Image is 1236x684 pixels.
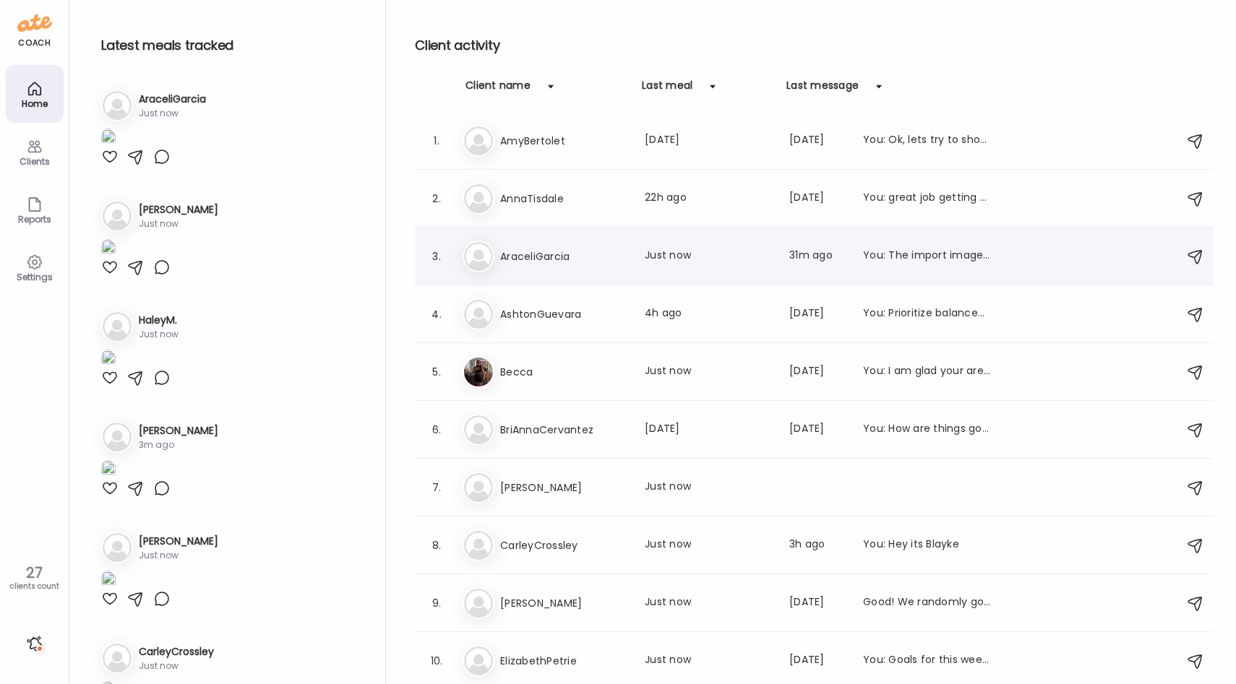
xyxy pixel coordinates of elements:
div: coach [18,37,51,49]
img: bg-avatar-default.svg [464,473,493,502]
div: Reports [9,215,61,224]
img: bg-avatar-default.svg [103,202,132,230]
div: You: I am glad your are feeling satisfied and guilt-free with your food! Keep it up :) [863,363,990,381]
div: Just now [139,659,214,672]
div: Just now [139,549,218,562]
div: [DATE] [645,421,772,438]
img: images%2FULJBtPswvIRXkperZTP7bOWedJ82%2FFRJy22Ual4MGaIxMoPCN%2FJzdUAVUfZjV2oNzpLkku_1080 [101,460,116,480]
div: 8. [428,537,445,554]
div: Just now [645,652,772,670]
div: [DATE] [789,306,846,323]
img: images%2FyTknXZGv9KTAx1NC0SnWujXAvWt1%2FD9MCC4zUTFhPADxn7KBP%2FLxQwXxj4ZUdR2ARKxgrl_1080 [101,571,116,590]
img: bg-avatar-default.svg [464,589,493,618]
div: Client name [465,78,531,101]
div: 4h ago [645,306,772,323]
h3: [PERSON_NAME] [500,594,627,612]
div: You: Goals for this week: 1. Continue prioritizing protein - estimate in notes on Ate Foods 2. Co... [863,652,990,670]
div: Just now [139,217,218,230]
div: [DATE] [789,363,846,381]
h3: Becca [500,363,627,381]
div: 3h ago [789,537,846,554]
img: bg-avatar-default.svg [103,533,132,562]
div: [DATE] [645,132,772,150]
div: You: The import images tab [863,248,990,265]
h3: AmyBertolet [500,132,627,150]
div: Good! We randomly got a factor meals delivered to us and they told us to keep it so I’ve just bee... [863,594,990,612]
h3: ElizabethPetrie [500,652,627,670]
img: images%2F48zkw0S1ZhPi1j1WuDb7ITnkn023%2Fscuv4B2aS0ulB1Fz1Fh9%2FdQ2JjnwVlHAgup1GH6lC_1080 [101,239,116,259]
img: bg-avatar-default.svg [464,242,493,271]
div: Last meal [642,78,692,101]
div: 7. [428,479,445,496]
img: bg-avatar-default.svg [464,300,493,329]
div: clients count [5,581,64,592]
div: 6. [428,421,445,438]
h3: AraceliGarcia [500,248,627,265]
div: You: Prioritize balanced protein focused diet Focus on breakfast that has 20-30g of protein every... [863,306,990,323]
div: 27 [5,564,64,581]
div: Just now [139,107,206,120]
div: 1. [428,132,445,150]
h3: [PERSON_NAME] [139,423,218,438]
div: Just now [645,248,772,265]
h3: BriAnnaCervantez [500,421,627,438]
div: 3m ago [139,438,218,451]
div: [DATE] [789,652,846,670]
img: bg-avatar-default.svg [464,184,493,213]
div: [DATE] [789,421,846,438]
img: ate [17,12,52,35]
h3: AraceliGarcia [139,92,206,107]
div: Just now [645,537,772,554]
h3: [PERSON_NAME] [139,202,218,217]
div: You: Ok, lets try to shoot for it! I want you to be successful and start to see the fruits of you... [863,132,990,150]
div: 22h ago [645,190,772,207]
div: 5. [428,363,445,381]
img: bg-avatar-default.svg [464,126,493,155]
img: images%2FI992yAkt0JaMCj4l9DDqiKaQVSu2%2FVw79SmBtgkxfIYoadDdA%2FNzb9hGtG7GrT5vRzqeQA_1080 [101,129,116,148]
div: 10. [428,652,445,670]
div: 31m ago [789,248,846,265]
img: bg-avatar-default.svg [464,646,493,675]
img: bg-avatar-default.svg [103,644,132,672]
img: bg-avatar-default.svg [464,415,493,444]
div: Home [9,99,61,108]
h3: [PERSON_NAME] [139,534,218,549]
div: Settings [9,272,61,282]
h3: CarleyCrossley [500,537,627,554]
div: [DATE] [789,132,846,150]
div: 4. [428,306,445,323]
h3: AnnaTisdale [500,190,627,207]
div: 3. [428,248,445,265]
img: bg-avatar-default.svg [464,531,493,560]
div: You: great job getting consistent with logging everything! [863,190,990,207]
img: images%2FnqEos4dlPfU1WAEMgzCZDTUbVOs2%2FKsx8hnPxMi4kd2pcZq7l%2Ffh2kK72fBKtcs1nBFMZ6_1080 [101,350,116,369]
img: bg-avatar-default.svg [103,423,132,451]
h3: [PERSON_NAME] [500,479,627,496]
div: 9. [428,594,445,612]
h2: Client activity [415,35,1213,56]
div: [DATE] [789,594,846,612]
img: bg-avatar-default.svg [103,312,132,341]
div: Just now [645,479,772,496]
img: bg-avatar-default.svg [103,91,132,120]
h3: AshtonGuevara [500,306,627,323]
div: [DATE] [789,190,846,207]
img: avatars%2FvTftA8v5t4PJ4mYtYO3Iw6ljtGM2 [464,358,493,386]
div: Just now [645,594,772,612]
div: Clients [9,157,61,166]
div: You: How are things going!! [863,421,990,438]
h3: HaleyM. [139,313,179,328]
div: You: Hey its Blayke [863,537,990,554]
div: Last message [786,78,859,101]
div: 2. [428,190,445,207]
div: Just now [139,328,179,341]
div: Just now [645,363,772,381]
h2: Latest meals tracked [101,35,362,56]
h3: CarleyCrossley [139,644,214,659]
